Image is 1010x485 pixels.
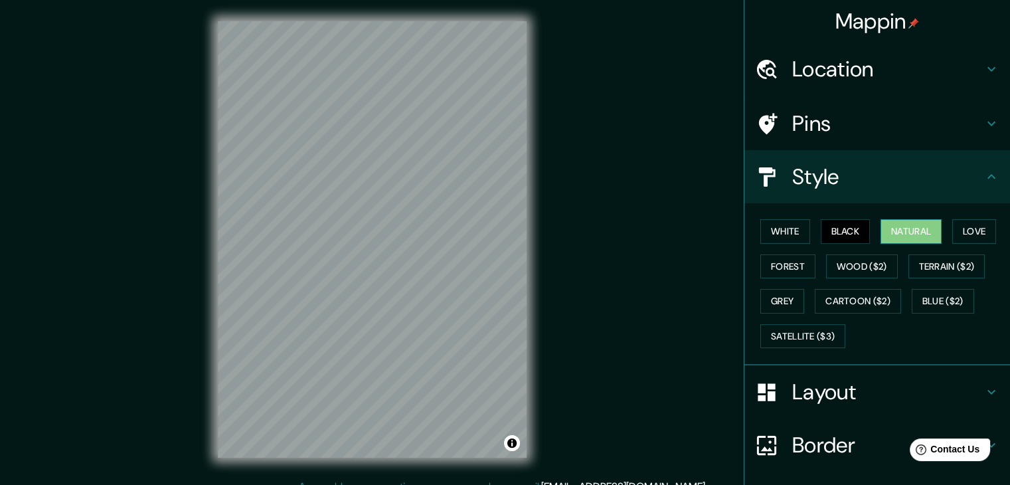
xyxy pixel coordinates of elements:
div: Pins [744,97,1010,150]
h4: Pins [792,110,983,137]
button: Blue ($2) [912,289,974,314]
h4: Style [792,163,983,190]
button: Cartoon ($2) [815,289,901,314]
div: Border [744,419,1010,472]
button: Terrain ($2) [908,254,985,279]
h4: Border [792,432,983,458]
button: Wood ($2) [826,254,898,279]
button: Grey [760,289,804,314]
h4: Layout [792,379,983,405]
h4: Location [792,56,983,82]
img: pin-icon.png [908,18,919,29]
button: White [760,219,810,244]
button: Toggle attribution [504,435,520,451]
button: Natural [881,219,942,244]
div: Layout [744,365,1010,419]
div: Style [744,150,1010,203]
iframe: Help widget launcher [892,433,995,470]
div: Location [744,43,1010,96]
h4: Mappin [835,8,920,35]
button: Forest [760,254,815,279]
button: Black [821,219,871,244]
canvas: Map [218,21,527,458]
button: Love [952,219,996,244]
button: Satellite ($3) [760,324,845,349]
